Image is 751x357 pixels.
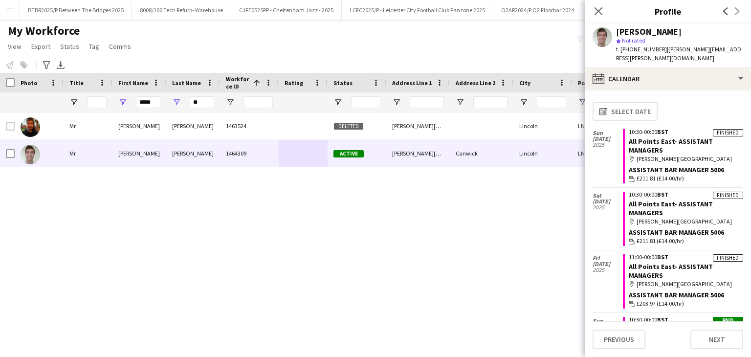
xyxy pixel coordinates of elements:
span: 2025 [593,267,623,273]
div: LN4 2RP [572,140,631,167]
span: View [8,42,22,51]
div: Canwick [450,140,513,167]
span: Last Name [172,79,201,87]
span: Active [333,150,364,157]
button: Open Filter Menu [172,98,181,107]
button: Open Filter Menu [69,98,78,107]
span: £203.97 (£14.00/hr) [637,299,684,308]
div: 10:30-00:00 [629,192,743,198]
span: City [519,79,530,87]
span: BST [657,191,668,198]
div: Assistant Bar Manager 5006 [629,228,743,237]
button: Open Filter Menu [226,98,235,107]
span: Rating [285,79,303,87]
span: £211.81 (£14.00/hr) [637,237,684,245]
div: 10:30-00:00 [629,129,743,135]
span: My Workforce [8,23,80,38]
span: Tag [89,42,99,51]
span: Comms [109,42,131,51]
span: Sat [593,193,623,199]
span: BST [657,316,668,323]
span: Post Code [578,79,606,87]
div: [PERSON_NAME][GEOGRAPHIC_DATA] [386,140,450,167]
input: Title Filter Input [87,96,107,108]
app-action-btn: Export XLSX [55,59,66,71]
input: Address Line 1 Filter Input [410,96,444,108]
span: | [PERSON_NAME][EMAIL_ADDRESS][PERSON_NAME][DOMAIN_NAME] [616,45,741,62]
span: [DATE] [593,136,623,142]
a: View [4,40,25,53]
span: Sun [593,130,623,136]
button: Next [690,330,743,349]
span: BST [657,128,668,135]
span: Deleted [333,123,364,130]
input: Address Line 2 Filter Input [473,96,508,108]
button: Previous [593,330,645,349]
div: Mr [64,112,112,139]
button: Select date [593,102,658,121]
app-action-btn: Advanced filters [41,59,52,71]
a: All Points East- ASSISTANT MANAGERS [629,262,713,280]
div: Paid [713,317,743,324]
div: [PERSON_NAME] [112,140,166,167]
div: 10:30-00:00 [629,317,743,323]
span: £211.81 (£14.00/hr) [637,174,684,183]
span: 2025 [593,204,623,210]
span: Sun [593,318,623,324]
button: Open Filter Menu [392,98,401,107]
span: Photo [21,79,37,87]
div: 1464309 [220,140,279,167]
span: Address Line 1 [392,79,432,87]
a: All Points East- ASSISTANT MANAGERS [629,200,713,217]
a: Export [27,40,54,53]
div: [PERSON_NAME][GEOGRAPHIC_DATA] [629,280,743,289]
span: 2025 [593,142,623,148]
span: [DATE] [593,261,623,267]
div: [PERSON_NAME][GEOGRAPHIC_DATA] [386,112,450,139]
div: Finished [713,129,743,136]
button: CJFE0525PP - Cheltenham Jazz - 2025 [231,0,342,20]
div: [PERSON_NAME] [616,27,682,36]
div: Finished [713,192,743,199]
input: Status Filter Input [351,96,380,108]
div: [PERSON_NAME][GEOGRAPHIC_DATA] [629,155,743,163]
button: Open Filter Menu [578,98,587,107]
button: Open Filter Menu [118,98,127,107]
span: [DATE] [593,199,623,204]
div: Assistant Bar Manager 5006 [629,290,743,299]
input: First Name Filter Input [136,96,160,108]
button: O2AR2024/P O2 Floorbar 2024 [493,0,582,20]
button: 8008/100 Tech Refurb- Warehouse [132,0,231,20]
a: Comms [105,40,135,53]
span: First Name [118,79,148,87]
a: All Points East- ASSISTANT MANAGERS [629,137,713,155]
button: O2AR2025/P O2 Floor Bar FY26 [582,0,672,20]
span: Workforce ID [226,75,249,90]
span: Title [69,79,84,87]
span: Status [60,42,79,51]
div: Assistant Bar Manager 5006 [629,165,743,174]
a: Tag [85,40,103,53]
input: Last Name Filter Input [190,96,214,108]
span: Fri [593,255,623,261]
a: Status [56,40,83,53]
span: BST [657,253,668,261]
button: Open Filter Menu [456,98,464,107]
div: Lincoln [513,112,572,139]
img: Giles Wade [21,117,40,137]
input: City Filter Input [537,96,566,108]
div: Finished [713,254,743,262]
button: BTBR2025/P Between The Bridges 2025 [20,0,132,20]
span: Status [333,79,353,87]
span: Address Line 2 [456,79,495,87]
div: Mr [64,140,112,167]
input: Row Selection is disabled for this row (unchecked) [6,122,15,131]
h3: Profile [585,5,751,18]
input: Workforce ID Filter Input [243,96,273,108]
div: LN4 2RP [572,112,631,139]
div: [PERSON_NAME] [112,112,166,139]
div: [PERSON_NAME] [166,112,220,139]
button: Open Filter Menu [519,98,528,107]
div: [PERSON_NAME][GEOGRAPHIC_DATA] [629,217,743,226]
span: Not rated [622,37,645,44]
